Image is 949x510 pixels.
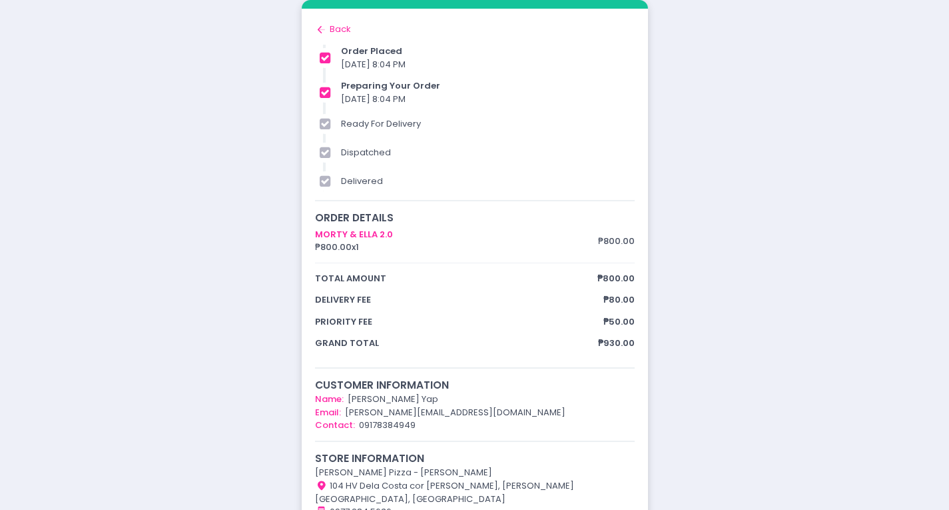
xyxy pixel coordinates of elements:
div: order placed [341,45,634,58]
div: ready for delivery [341,117,634,131]
span: total amount [315,272,597,285]
span: delivery fee [315,293,603,307]
div: store information [315,451,635,466]
div: [PERSON_NAME] Pizza - [PERSON_NAME] [315,466,635,479]
span: [DATE] 8:04 PM [341,93,406,105]
span: priority fee [315,315,603,329]
div: [PERSON_NAME][EMAIL_ADDRESS][DOMAIN_NAME] [315,406,635,419]
span: ₱800.00 [597,272,635,285]
div: 104 HV Dela Costa cor [PERSON_NAME], [PERSON_NAME][GEOGRAPHIC_DATA], [GEOGRAPHIC_DATA] [315,479,635,506]
span: Name: [315,393,344,405]
span: Contact: [315,419,355,431]
div: preparing your order [341,79,634,93]
span: Email: [315,406,341,419]
div: [PERSON_NAME] Yap [315,393,635,406]
span: grand total [315,337,598,350]
div: order details [315,210,635,225]
div: Back [315,23,635,36]
span: [DATE] 8:04 PM [341,58,406,71]
span: ₱50.00 [603,315,635,329]
div: 09178384949 [315,419,635,432]
div: delivered [341,175,634,188]
span: ₱930.00 [598,337,635,350]
div: customer information [315,377,635,393]
div: dispatched [341,146,634,159]
span: ₱80.00 [603,293,635,307]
